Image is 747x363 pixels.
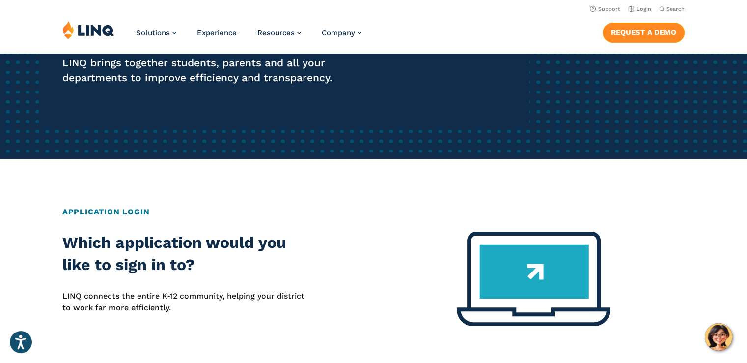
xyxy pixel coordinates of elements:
h2: Application Login [62,206,685,218]
a: Resources [257,29,301,37]
img: LINQ | K‑12 Software [62,21,114,39]
a: Support [590,6,620,12]
button: Open Search Bar [659,5,685,13]
span: Company [322,29,355,37]
a: Company [322,29,361,37]
nav: Primary Navigation [136,21,361,53]
h2: Which application would you like to sign in to? [62,232,311,276]
span: Solutions [136,29,170,37]
nav: Button Navigation [603,21,685,42]
a: Experience [197,29,237,37]
a: Request a Demo [603,23,685,42]
p: LINQ connects the entire K‑12 community, helping your district to work far more efficiently. [62,290,311,314]
a: Login [628,6,651,12]
button: Hello, have a question? Let’s chat. [705,323,732,351]
span: Search [666,6,685,12]
a: Solutions [136,29,176,37]
span: Resources [257,29,295,37]
p: LINQ brings together students, parents and all your departments to improve efficiency and transpa... [62,56,350,85]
